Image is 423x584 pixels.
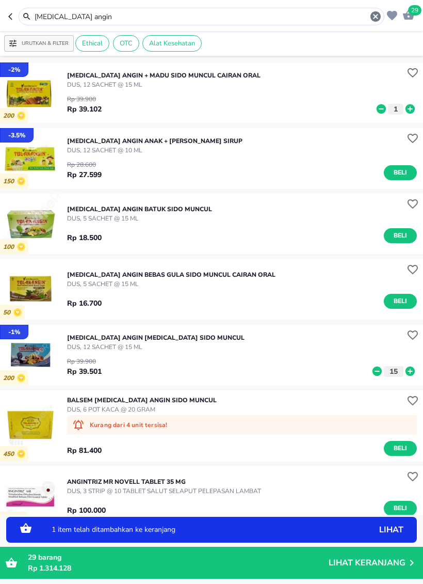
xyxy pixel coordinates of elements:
div: Ethical [75,35,109,52]
input: Cari 4000+ produk di sini [34,11,369,22]
p: 150 [3,178,17,185]
span: Beli [392,503,409,514]
span: Beli [392,167,409,178]
p: 15 [387,366,400,377]
p: Rp 39.900 [67,357,102,366]
span: Beli [392,296,409,307]
div: Kurang dari 4 unit tersisa! [67,415,417,435]
p: DUS, 6 POT KACA @ 20 GRAM [67,405,217,414]
p: Rp 16.700 [67,298,102,309]
p: [MEDICAL_DATA] ANGIN ANAK + [PERSON_NAME] SIRUP [67,136,242,146]
p: - 1 % [8,327,20,337]
p: Rp 27.599 [67,169,102,180]
p: [MEDICAL_DATA] ANGIN [MEDICAL_DATA] Sido Muncul [67,333,245,342]
p: Rp 18.500 [67,232,102,243]
button: Urutkan & Filter [4,35,74,52]
p: DUS, 3 STRIP @ 10 TABLET SALUT SELAPUT PELEPASAN LAMBAT [67,486,261,496]
p: - 2 % [8,65,20,74]
div: OTC [113,35,139,52]
p: [MEDICAL_DATA] ANGIN BATUK Sido Muncul [67,204,212,214]
button: Beli [384,228,417,243]
button: Beli [384,501,417,516]
span: 29 [408,5,421,15]
p: Rp 39.102 [67,104,102,115]
button: Beli [384,441,417,456]
span: Rp 1.314.128 [28,563,71,573]
p: 200 [3,374,17,382]
span: Beli [392,230,409,241]
p: - 3.5 % [8,131,25,140]
span: Alat Kesehatan [143,39,201,48]
p: 450 [3,450,17,458]
button: Beli [384,294,417,309]
span: Beli [392,443,409,454]
p: ANGINTRIZ MR Novell TABLET 35 MG [67,477,261,486]
p: barang [28,552,329,563]
p: [MEDICAL_DATA] ANGIN + MADU Sido Muncul CAIRAN ORAL [67,71,261,80]
p: Rp 81.400 [67,445,102,456]
p: Rp 39.501 [67,366,102,377]
span: OTC [113,39,139,48]
button: Beli [384,165,417,180]
p: 200 [3,112,17,120]
span: 29 [28,553,36,562]
p: 100 [3,243,17,251]
button: 15 [384,366,403,377]
p: Rp 39.900 [67,94,102,104]
p: [MEDICAL_DATA] ANGIN BEBAS GULA Sido Muncul CAIRAN ORAL [67,270,275,279]
p: 50 [3,309,13,317]
p: 1 item telah ditambahkan ke keranjang [52,526,340,533]
p: DUS, 5 SACHET @ 15 ML [67,279,275,289]
p: DUS, 12 SACHET @ 15 ML [67,342,245,352]
button: 29 [400,6,415,22]
p: Rp 28.600 [67,160,102,169]
button: 1 [388,104,403,115]
p: DUS, 5 SACHET @ 15 ML [67,214,212,223]
div: Alat Kesehatan [142,35,202,52]
p: DUS, 12 SACHET @ 10 ML [67,146,242,155]
p: BALSEM [MEDICAL_DATA] ANGIN Sido Muncul [67,396,217,405]
span: Ethical [76,39,109,48]
p: Rp 100.000 [67,505,106,516]
p: Urutkan & Filter [22,40,69,48]
p: DUS, 12 SACHET @ 15 ML [67,80,261,89]
p: 1 [391,104,400,115]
